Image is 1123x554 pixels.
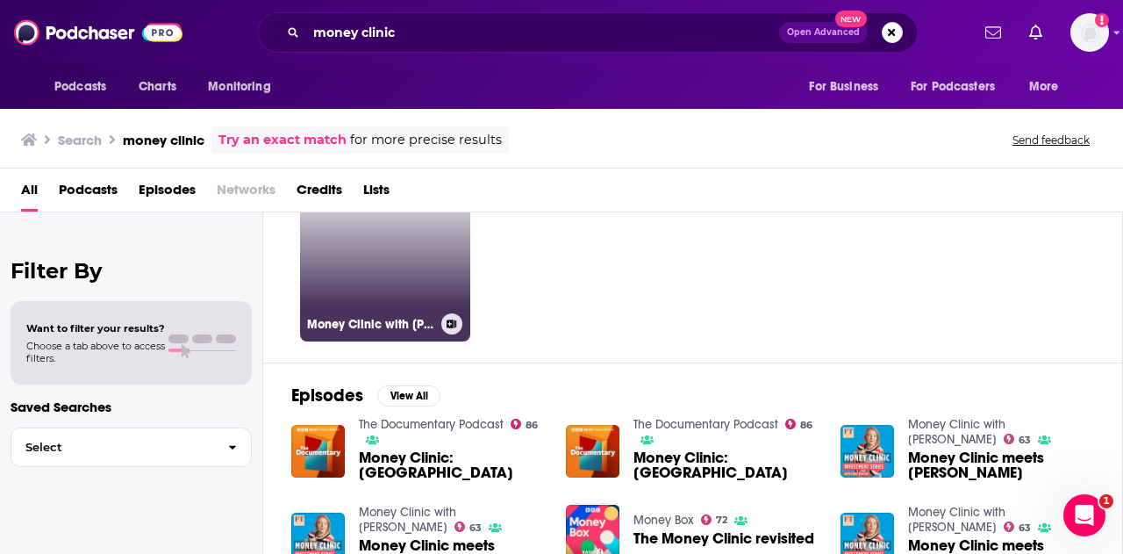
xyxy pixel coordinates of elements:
[1070,13,1109,52] span: Logged in as tgilbride
[835,11,867,27] span: New
[1029,75,1059,99] span: More
[1070,13,1109,52] img: User Profile
[1004,522,1032,532] a: 63
[701,514,728,525] a: 72
[1017,70,1081,104] button: open menu
[306,18,779,47] input: Search podcasts, credits, & more...
[779,22,868,43] button: Open AdvancedNew
[11,258,252,284] h2: Filter By
[809,75,878,99] span: For Business
[1070,13,1109,52] button: Show profile menu
[831,171,1001,342] a: 35
[58,132,102,148] h3: Search
[716,516,727,524] span: 72
[978,18,1008,47] a: Show notifications dropdown
[359,450,545,480] span: Money Clinic: [GEOGRAPHIC_DATA]
[123,132,204,148] h3: money clinic
[800,421,812,429] span: 86
[1063,494,1105,536] iframe: Intercom live chat
[633,531,814,546] a: The Money Clinic revisited
[899,70,1020,104] button: open menu
[1022,18,1049,47] a: Show notifications dropdown
[377,385,440,407] button: View All
[208,75,270,99] span: Monitoring
[566,425,619,478] img: Money Clinic: Miami
[526,421,538,429] span: 86
[908,450,1094,480] a: Money Clinic meets Joe Lycett
[359,450,545,480] a: Money Clinic: Nairobi
[633,513,694,528] a: Money Box
[1019,436,1031,444] span: 63
[127,70,187,104] a: Charts
[291,385,440,407] a: EpisodesView All
[26,340,165,364] span: Choose a tab above to access filters.
[139,176,196,212] a: Episodes
[59,176,118,212] a: Podcasts
[1019,524,1031,532] span: 63
[1095,13,1109,27] svg: Email not verified
[11,442,214,453] span: Select
[11,399,252,415] p: Saved Searches
[217,176,275,212] span: Networks
[1004,434,1032,444] a: 63
[307,317,434,332] h3: Money Clinic with [PERSON_NAME]
[363,176,390,212] a: Lists
[359,505,456,535] a: Money Clinic with Claer Barrett
[911,75,995,99] span: For Podcasters
[26,322,165,335] span: Want to filter your results?
[14,16,182,49] img: Podchaser - Follow, Share and Rate Podcasts
[258,12,918,53] div: Search podcasts, credits, & more...
[797,70,900,104] button: open menu
[196,70,293,104] button: open menu
[11,428,252,467] button: Select
[42,70,129,104] button: open menu
[54,75,106,99] span: Podcasts
[840,425,894,478] img: Money Clinic meets Joe Lycett
[633,450,819,480] span: Money Clinic: [GEOGRAPHIC_DATA]
[291,425,345,478] img: Money Clinic: Nairobi
[1099,494,1113,508] span: 1
[908,505,1005,535] a: Money Clinic with Claer Barrett
[218,130,347,150] a: Try an exact match
[139,75,176,99] span: Charts
[300,171,470,342] a: 63Money Clinic with [PERSON_NAME]
[633,450,819,480] a: Money Clinic: Miami
[350,130,502,150] span: for more precise results
[908,417,1005,447] a: Money Clinic with Claer Barrett
[21,176,38,212] a: All
[908,450,1094,480] span: Money Clinic meets [PERSON_NAME]
[469,524,482,532] span: 63
[785,419,813,429] a: 86
[1007,133,1095,147] button: Send feedback
[359,417,504,432] a: The Documentary Podcast
[511,419,539,429] a: 86
[291,385,363,407] h2: Episodes
[633,417,778,432] a: The Documentary Podcast
[297,176,342,212] a: Credits
[454,522,483,532] a: 63
[787,28,860,37] span: Open Advanced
